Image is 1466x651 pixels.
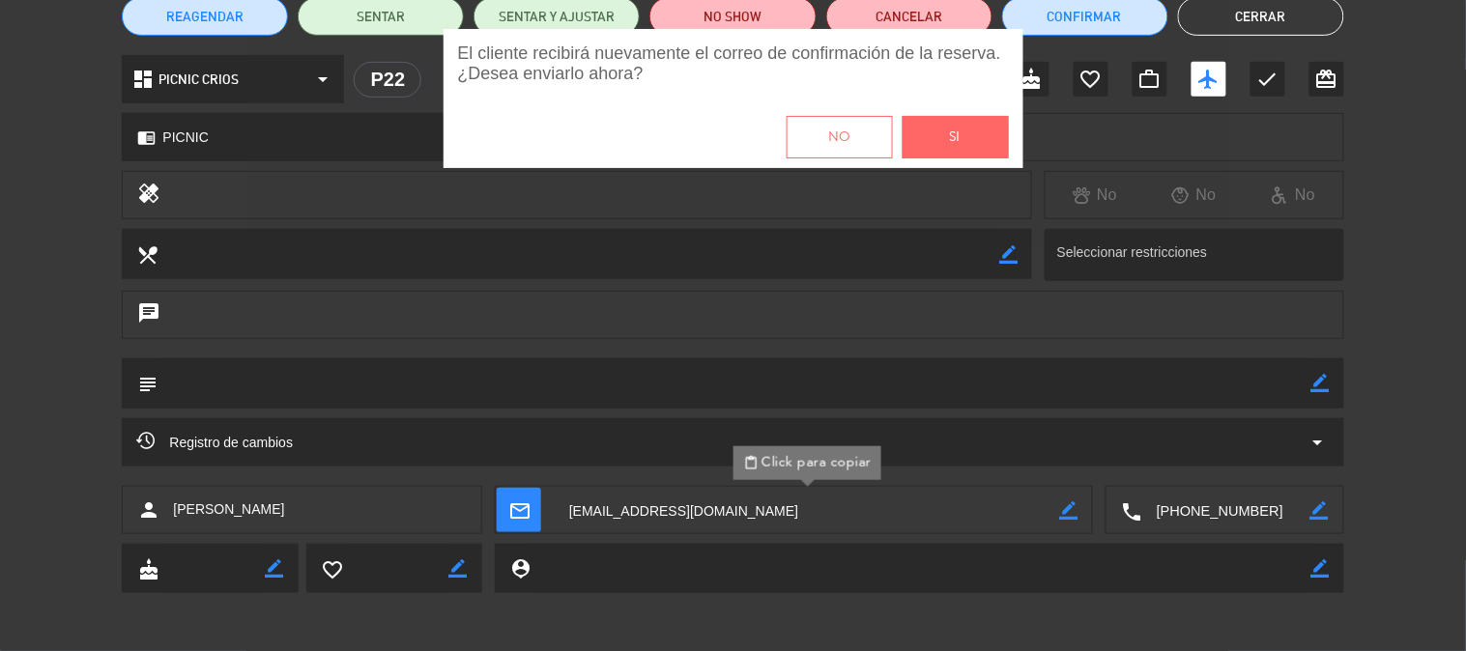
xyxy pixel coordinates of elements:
button: Si [903,116,1009,158]
span: El cliente recibirá nuevamente el correo de confirmación de la reserva. [458,43,1009,64]
button: No [787,116,893,158]
span: No [829,127,850,149]
span: Si [950,127,961,149]
span: ¿Desea enviarlo ahora? [458,64,1009,84]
